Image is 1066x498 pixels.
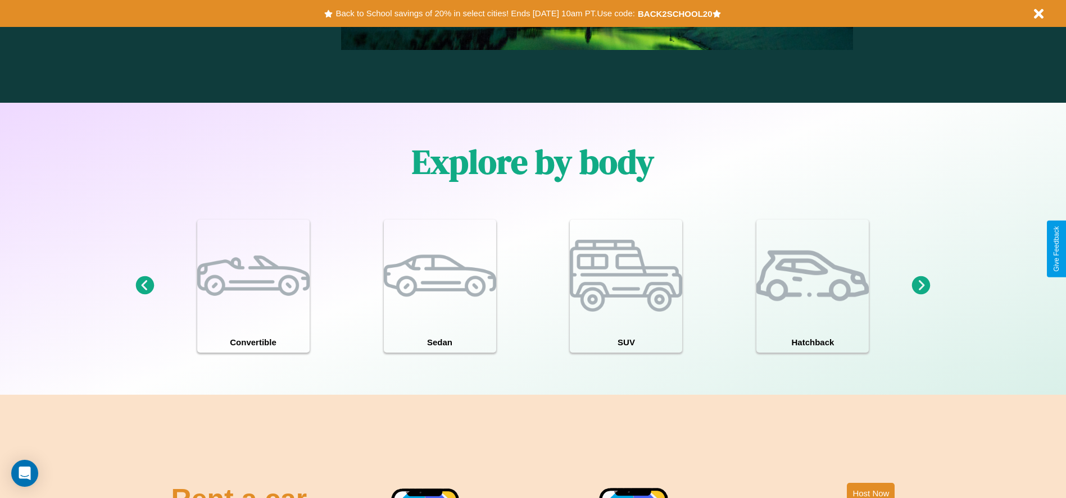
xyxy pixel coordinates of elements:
h4: SUV [570,332,682,353]
h1: Explore by body [412,139,654,185]
h4: Sedan [384,332,496,353]
div: Give Feedback [1053,226,1060,272]
div: Open Intercom Messenger [11,460,38,487]
h4: Convertible [197,332,310,353]
h4: Hatchback [756,332,869,353]
button: Back to School savings of 20% in select cities! Ends [DATE] 10am PT.Use code: [333,6,637,21]
b: BACK2SCHOOL20 [638,9,713,19]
